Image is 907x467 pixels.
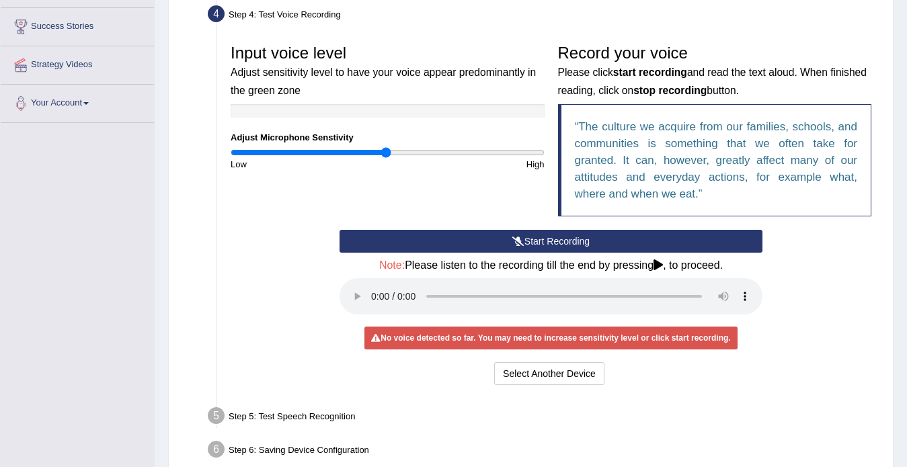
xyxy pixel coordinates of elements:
[387,158,551,171] div: High
[202,403,887,433] div: Step 5: Test Speech Recognition
[340,230,762,253] button: Start Recording
[613,67,687,78] b: start recording
[379,259,405,271] span: Note:
[1,85,154,118] a: Your Account
[224,158,387,171] div: Low
[340,259,762,271] h4: Please listen to the recording till the end by pressing , to proceed.
[494,362,604,385] button: Select Another Device
[202,1,887,31] div: Step 4: Test Voice Recording
[633,85,707,96] b: stop recording
[202,437,887,466] div: Step 6: Saving Device Configuration
[558,44,872,97] h3: Record your voice
[231,131,354,144] label: Adjust Microphone Senstivity
[231,67,536,95] small: Adjust sensitivity level to have your voice appear predominantly in the green zone
[558,67,867,95] small: Please click and read the text aloud. When finished reading, click on button.
[1,46,154,80] a: Strategy Videos
[364,327,737,349] div: No voice detected so far. You may need to increase sensitivity level or click start recording.
[1,8,154,42] a: Success Stories
[575,120,858,200] q: The culture we acquire from our families, schools, and communities is something that we often tak...
[231,44,545,97] h3: Input voice level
